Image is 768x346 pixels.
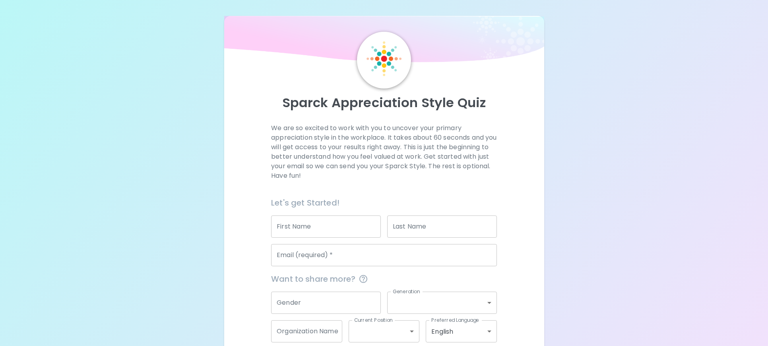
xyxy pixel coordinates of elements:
label: Preferred Language [431,317,479,323]
img: Sparck Logo [367,41,401,76]
label: Current Position [354,317,393,323]
h6: Let's get Started! [271,196,497,209]
svg: This information is completely confidential and only used for aggregated appreciation studies at ... [359,274,368,284]
span: Want to share more? [271,273,497,285]
label: Generation [393,288,420,295]
div: English [426,320,497,342]
p: We are so excited to work with you to uncover your primary appreciation style in the workplace. I... [271,123,497,181]
img: wave [224,16,544,66]
p: Sparck Appreciation Style Quiz [234,95,535,111]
